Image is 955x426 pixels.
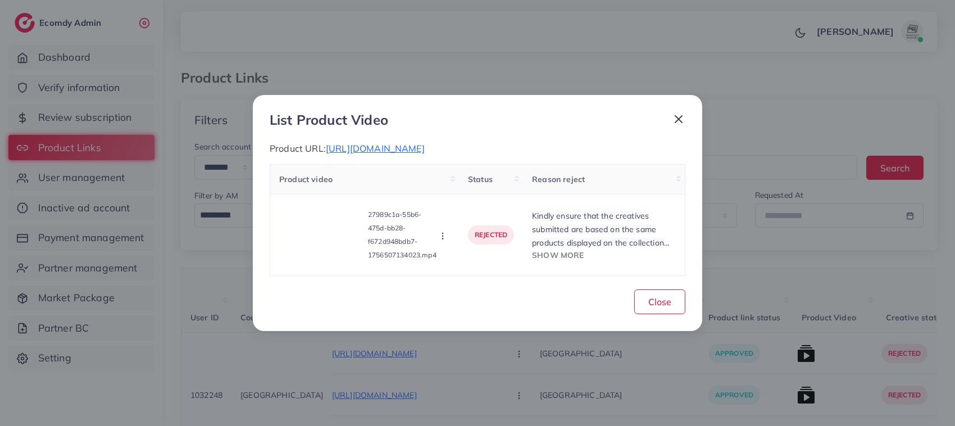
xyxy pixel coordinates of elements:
p: rejected [468,225,514,244]
span: Reason reject [532,174,585,184]
span: [URL][DOMAIN_NAME] [326,143,425,154]
h3: List Product Video [270,112,388,128]
button: Close [634,289,685,314]
span: Kindly ensure that the creatives submitted are based on the same products displayed on the collec... [532,211,666,302]
span: Close [648,296,671,307]
span: Product video [279,174,333,184]
p: Product URL: [270,142,685,155]
p: 27989c1a-55b6-475d-bb28-f672d948bdb7-1756507134023.mp4 [368,208,438,262]
span: Show more [532,250,584,260]
span: Status [468,174,493,184]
